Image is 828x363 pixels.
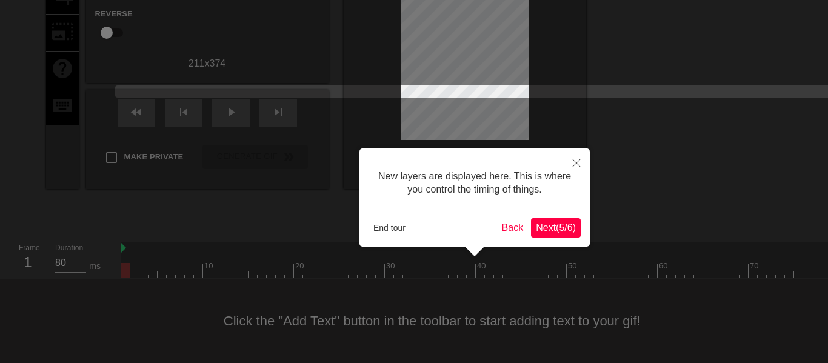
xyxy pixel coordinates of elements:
button: Back [497,218,529,238]
button: Close [563,148,590,176]
span: Next ( 5 / 6 ) [536,222,576,233]
button: Next [531,218,581,238]
button: End tour [369,219,410,237]
div: New layers are displayed here. This is where you control the timing of things. [369,158,581,209]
